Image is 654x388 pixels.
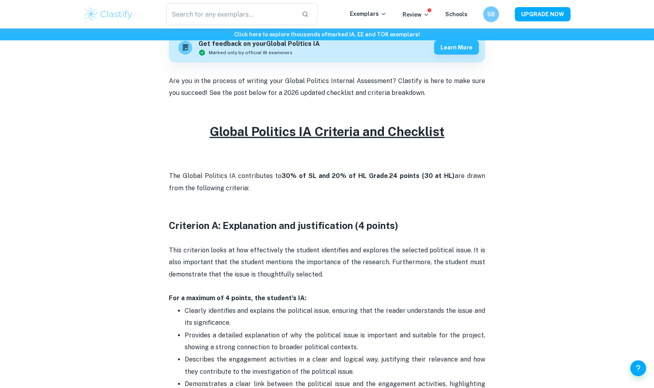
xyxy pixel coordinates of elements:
[185,329,485,354] p: Provides a detailed explanation of why the political issue is important and suitable for the proj...
[630,360,646,376] button: Help and Feedback
[169,244,485,280] p: This criterion looks at how effectively the student identifies and explores the selected politica...
[185,354,485,378] p: Describes the engagement activities in a clear and logical way, justifying their relevance and ho...
[515,7,571,21] button: UPGRADE NOW
[185,305,485,329] p: Clearly identifies and explains the political issue, ensuring that the reader understands the iss...
[350,9,387,18] p: Exemplars
[169,294,306,302] strong: For a maximum of 4 points, the student’s IA:
[169,220,398,231] strong: Criterion A: Explanation and justification (4 points)
[403,10,429,19] p: Review
[83,6,134,22] img: Clastify logo
[209,49,293,56] span: Marked only by official IB examiners
[169,172,487,191] span: The Global Politics IA contributes to . are drawn from the following criteria:
[2,30,652,39] h6: Click here to explore thousands of marked IA, EE and TOK exemplars !
[282,172,388,180] strong: 30% of SL and 20% of HL Grade
[169,33,485,62] a: Get feedback on yourGlobal Politics IAMarked only by official IB examinersLearn more
[434,40,479,55] button: Learn more
[210,124,444,139] u: Global Politics IA Criteria and Checklist
[198,39,320,49] h6: Get feedback on your Global Politics IA
[166,3,295,25] input: Search for any exemplars...
[169,77,487,97] span: Are you in the process of writing your Global Politics Internal Assessment? Clastify is here to m...
[445,11,467,17] a: Schools
[487,10,496,19] h6: SB
[483,6,499,22] button: SB
[389,172,455,180] strong: 24 points (30 at HL)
